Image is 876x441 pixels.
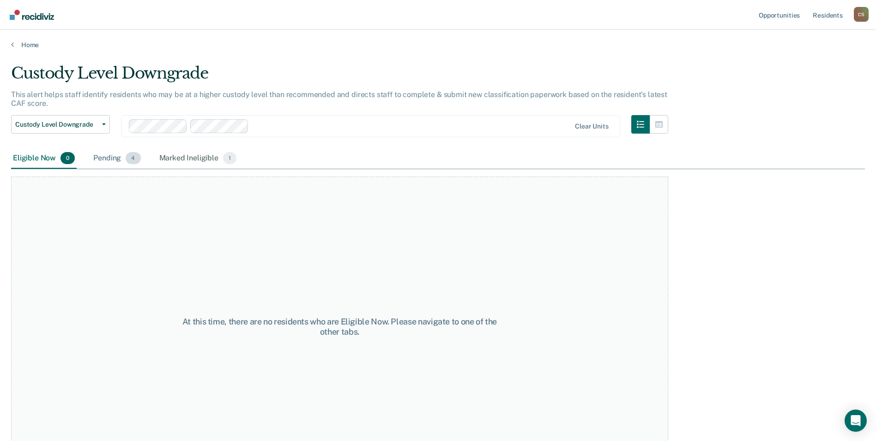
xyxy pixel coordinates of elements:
[157,148,239,169] div: Marked Ineligible1
[15,121,98,129] span: Custody Level Downgrade
[845,410,867,432] div: Open Intercom Messenger
[854,7,869,22] button: Profile dropdown button
[11,90,667,108] p: This alert helps staff identify residents who may be at a higher custody level than recommended a...
[175,317,503,337] div: At this time, there are no residents who are Eligible Now. Please navigate to one of the other tabs.
[575,122,609,130] div: Clear units
[11,115,110,134] button: Custody Level Downgrade
[11,41,865,49] a: Home
[91,148,142,169] div: Pending4
[854,7,869,22] div: C S
[126,152,140,164] span: 4
[60,152,75,164] span: 0
[223,152,236,164] span: 1
[10,10,54,20] img: Recidiviz
[11,64,668,90] div: Custody Level Downgrade
[11,148,77,169] div: Eligible Now0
